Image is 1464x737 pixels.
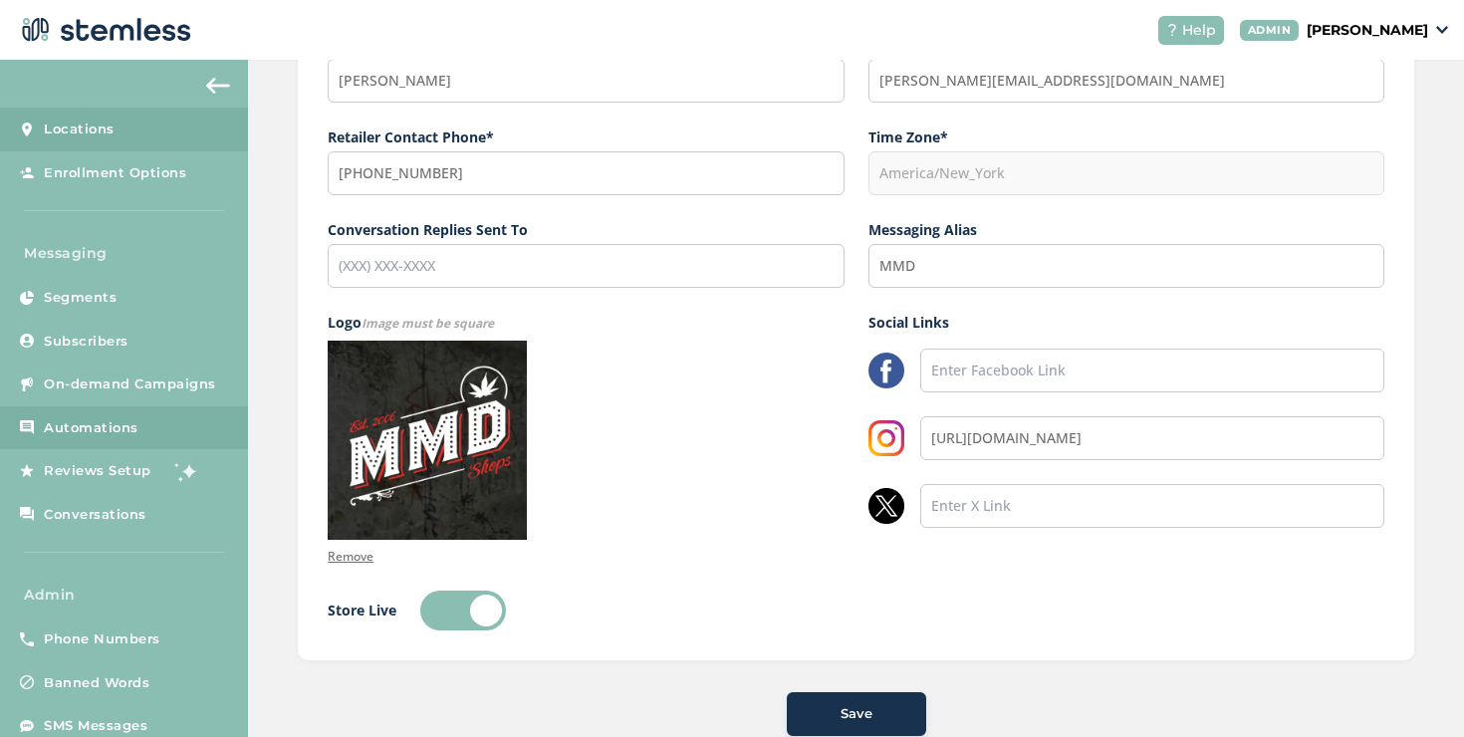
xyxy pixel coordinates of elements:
img: dispensary_logo-571-3691322_1024px.jpeg [328,341,527,540]
img: icon_down-arrow-small-66adaf34.svg [1436,26,1448,34]
div: ADMIN [1240,20,1300,41]
img: icon-arrow-back-accent-c549486e.svg [206,78,230,94]
label: Messaging Alias [868,219,1384,240]
label: Social Links [868,312,1384,333]
span: Conversations [44,505,146,525]
span: Banned Words [44,673,149,693]
img: LzgAAAAASUVORK5CYII= [868,353,904,388]
input: Enter Contact Name [328,59,844,103]
span: Automations [44,418,138,438]
span: Enrollment Options [44,163,186,183]
input: Enter Instagram Link [920,416,1384,460]
input: Enter Contact Email [868,59,1384,103]
label: Retailer Contact Phone* [328,126,844,147]
input: Enter Messaging Alias [868,244,1384,288]
button: Save [787,692,926,736]
span: Help [1182,20,1216,41]
span: Save [841,704,872,724]
span: Segments [44,288,117,308]
p: [PERSON_NAME] [1307,20,1428,41]
img: icon-help-white-03924b79.svg [1166,24,1178,36]
input: Enter X Link [920,484,1384,528]
span: SMS Messages [44,716,147,736]
img: logo-dark-0685b13c.svg [16,10,191,50]
img: twitter-a65522e4.webp [868,488,904,524]
span: On-demand Campaigns [44,374,216,394]
input: Enter Facebook Link [920,349,1384,392]
span: Subscribers [44,332,128,352]
iframe: Chat Widget [1364,641,1464,737]
span: Reviews Setup [44,461,151,481]
label: Time Zone [868,126,1384,147]
span: Locations [44,120,115,139]
p: Remove [328,548,373,566]
label: Conversation Replies Sent To [328,219,844,240]
label: Store Live [328,600,396,620]
input: (XXX) XXX-XXXX [328,151,844,195]
span: Phone Numbers [44,629,160,649]
img: glitter-stars-b7820f95.gif [166,451,206,491]
img: 8YMpSc0wJVRgAAAABJRU5ErkJggg== [868,420,904,456]
span: Image must be square [362,315,494,332]
input: (XXX) XXX-XXXX [328,244,844,288]
label: Logo [328,312,844,333]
